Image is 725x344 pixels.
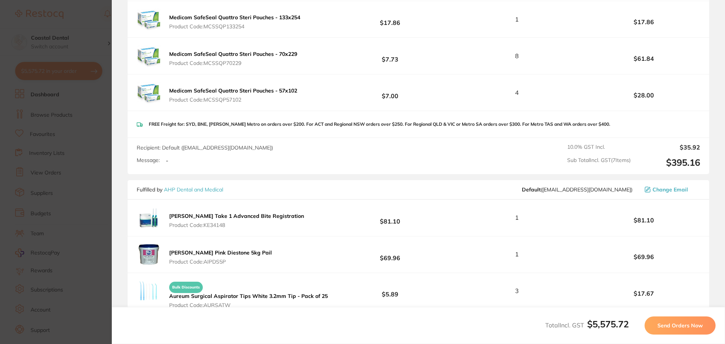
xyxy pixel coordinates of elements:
[137,80,161,105] img: azFsOHFpYQ
[169,97,297,103] span: Product Code: MCSSQP57102
[137,157,160,164] label: Message:
[637,157,700,168] output: $395.16
[169,213,304,219] b: [PERSON_NAME] Take 1 Advanced Bite Registration
[334,86,446,100] b: $7.00
[169,51,297,57] b: Medicom SafeSeal Quattro Steri Pouches - 70x229
[167,249,274,265] button: [PERSON_NAME] Pink Diestone 5kg Pail Product Code:AIPDS5P
[169,14,300,21] b: Medicom SafeSeal Quattro Steri Pouches - 133x254
[137,279,161,303] img: dzE2bW1vdQ
[515,214,519,221] span: 1
[167,278,330,309] button: Bulk Discounts Aureum Surgical Aspirator Tips White 3.2mm Tip - Pack of 25 Product Code:AURSATW
[588,55,700,62] b: $61.84
[169,249,272,256] b: [PERSON_NAME] Pink Diestone 5kg Pail
[515,16,519,23] span: 1
[515,52,519,59] span: 8
[149,122,610,127] p: FREE Freight for: SYD, BNE, [PERSON_NAME] Metro on orders over $200. For ACT and Regional NSW ord...
[515,89,519,96] span: 4
[167,87,299,103] button: Medicom SafeSeal Quattro Steri Pouches - 57x102 Product Code:MCSSQP57102
[137,144,273,151] span: Recipient: Default ( [EMAIL_ADDRESS][DOMAIN_NAME] )
[652,187,688,193] span: Change Email
[334,12,446,26] b: $17.86
[334,247,446,261] b: $69.96
[167,14,302,30] button: Medicom SafeSeal Quattro Steri Pouches - 133x254 Product Code:MCSSQP133254
[137,187,223,193] p: Fulfilled by
[169,23,300,29] span: Product Code: MCSSQP133254
[169,222,304,228] span: Product Code: KE34148
[164,186,223,193] a: AHP Dental and Medical
[588,217,700,224] b: $81.10
[545,321,629,329] span: Total Incl. GST
[588,253,700,260] b: $69.96
[166,157,168,164] p: -
[334,211,446,225] b: $81.10
[169,259,272,265] span: Product Code: AIPDS5P
[588,290,700,297] b: $17.67
[334,284,446,298] b: $5.89
[169,87,297,94] b: Medicom SafeSeal Quattro Steri Pouches - 57x102
[137,242,161,267] img: N3FkdDJncw
[515,287,519,294] span: 3
[588,92,700,99] b: $28.00
[637,144,700,151] output: $35.92
[588,19,700,25] b: $17.86
[169,282,203,293] span: Bulk Discounts
[167,51,299,66] button: Medicom SafeSeal Quattro Steri Pouches - 70x229 Product Code:MCSSQP70229
[587,318,629,330] b: $5,575.72
[169,302,328,308] span: Product Code: AURSATW
[522,187,632,193] span: orders@ahpdentalmedical.com.au
[167,213,306,228] button: [PERSON_NAME] Take 1 Advanced Bite Registration Product Code:KE34148
[645,316,716,335] button: Send Orders Now
[515,251,519,258] span: 1
[137,206,161,230] img: ODFoamQyZg
[657,322,703,329] span: Send Orders Now
[334,49,446,63] b: $7.73
[567,157,631,168] span: Sub Total Incl. GST ( 7 Items)
[137,7,161,31] img: Y2g2MmpzMA
[642,186,700,193] button: Change Email
[169,60,297,66] span: Product Code: MCSSQP70229
[137,44,161,68] img: bDRwaHF2bQ
[522,186,541,193] b: Default
[169,293,328,299] b: Aureum Surgical Aspirator Tips White 3.2mm Tip - Pack of 25
[567,144,631,151] span: 10.0 % GST Incl.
